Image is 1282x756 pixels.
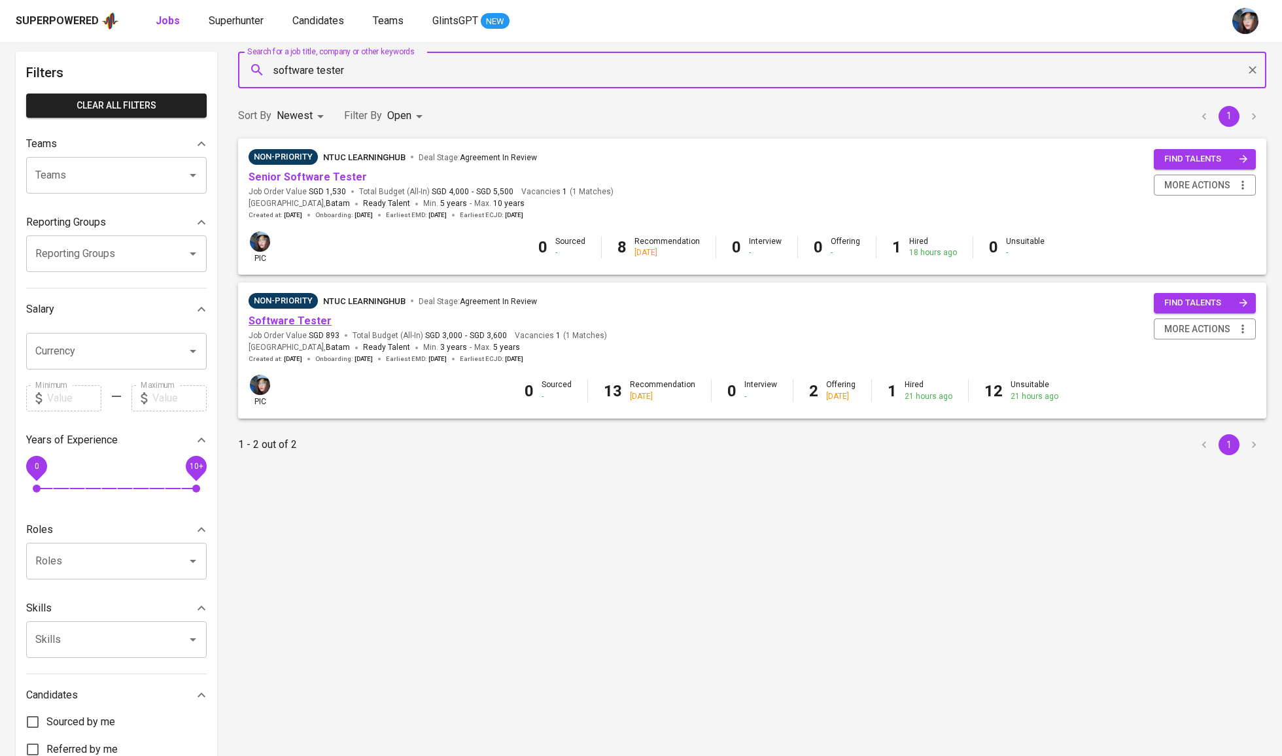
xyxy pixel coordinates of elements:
div: Interview [749,236,782,258]
div: pic [249,373,271,407]
span: - [470,341,472,354]
nav: pagination navigation [1192,106,1266,127]
span: [DATE] [505,211,523,220]
span: Ready Talent [363,343,410,352]
span: [DATE] [284,354,302,364]
span: Vacancies ( 1 Matches ) [521,186,614,198]
span: 0 [34,461,39,470]
button: Open [184,342,202,360]
span: Ready Talent [363,199,410,208]
span: Max. [474,199,525,208]
button: Clear All filters [26,94,207,118]
span: 1 [561,186,567,198]
div: Sourced [542,379,572,402]
button: Open [184,630,202,649]
button: more actions [1154,318,1256,340]
h6: Filters [26,62,207,83]
span: Deal Stage : [419,153,537,162]
p: Years of Experience [26,432,118,448]
button: find talents [1154,293,1256,313]
img: diazagista@glints.com [250,232,270,252]
span: Sourced by me [46,714,115,730]
span: Min. [423,343,467,352]
div: pic [249,230,271,264]
div: - [744,391,777,402]
div: Open [387,104,427,128]
div: Unsuitable [1006,236,1045,258]
span: find talents [1164,152,1248,167]
span: Non-Priority [249,294,318,307]
span: [DATE] [355,211,373,220]
span: Deal Stage : [419,297,537,306]
input: Value [152,385,207,411]
p: Teams [26,136,57,152]
span: Total Budget (All-In) [353,330,507,341]
div: [DATE] [634,247,700,258]
div: - [555,247,585,258]
span: find talents [1164,296,1248,311]
button: page 1 [1219,434,1239,455]
b: 1 [892,238,901,256]
span: SGD 4,000 [432,186,469,198]
span: 3 years [440,343,467,352]
span: Agreement In Review [460,297,537,306]
div: 21 hours ago [905,391,952,402]
span: 5 years [440,199,467,208]
button: Clear [1243,61,1262,79]
div: Salary [26,296,207,322]
div: Teams [26,131,207,157]
p: Candidates [26,687,78,703]
span: 5 years [493,343,520,352]
span: [DATE] [505,354,523,364]
a: Software Tester [249,315,332,327]
span: Created at : [249,211,302,220]
span: more actions [1164,321,1230,337]
b: 0 [989,238,998,256]
span: Non-Priority [249,150,318,163]
input: Value [47,385,101,411]
span: Earliest EMD : [386,354,447,364]
a: Senior Software Tester [249,171,367,183]
span: [DATE] [355,354,373,364]
div: Recommendation [634,236,700,258]
p: Reporting Groups [26,215,106,230]
span: - [472,186,474,198]
div: Years of Experience [26,427,207,453]
img: app logo [101,11,119,31]
span: 1 [554,330,561,341]
div: Interview [744,379,777,402]
div: 18 hours ago [909,247,957,258]
span: [DATE] [428,354,447,364]
a: Teams [373,13,406,29]
b: 0 [525,382,534,400]
span: - [470,198,472,211]
div: - [1006,247,1045,258]
b: 0 [538,238,547,256]
span: [DATE] [428,211,447,220]
div: [DATE] [826,391,856,402]
span: Onboarding : [315,211,373,220]
b: 0 [732,238,741,256]
span: Agreement In Review [460,153,537,162]
span: [DATE] [284,211,302,220]
span: Batam [326,341,350,354]
span: SGD 3,600 [470,330,507,341]
a: Superpoweredapp logo [16,11,119,31]
span: Job Order Value [249,330,339,341]
span: Vacancies ( 1 Matches ) [515,330,607,341]
nav: pagination navigation [1192,434,1266,455]
div: Hired [909,236,957,258]
span: Onboarding : [315,354,373,364]
div: Newest [277,104,328,128]
span: Earliest EMD : [386,211,447,220]
button: Open [184,552,202,570]
span: Min. [423,199,467,208]
button: find talents [1154,149,1256,169]
span: Open [387,109,411,122]
img: diazagista@glints.com [1232,8,1258,34]
p: Newest [277,108,313,124]
img: diazagista@glints.com [250,375,270,395]
span: Earliest ECJD : [460,211,523,220]
p: Skills [26,600,52,616]
span: 10 years [493,199,525,208]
